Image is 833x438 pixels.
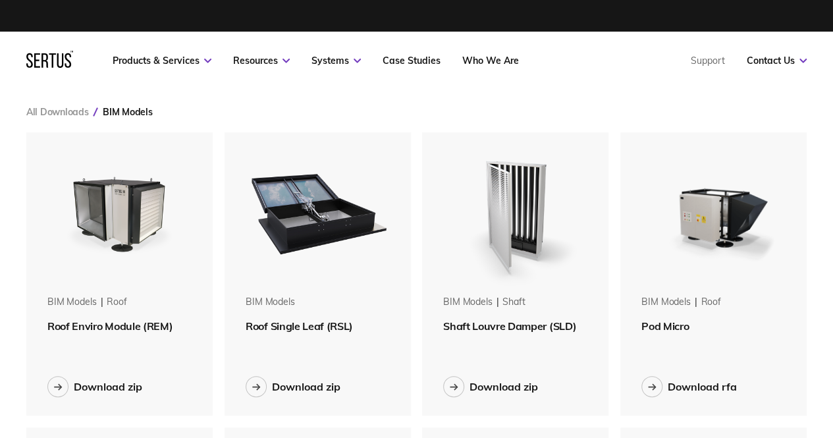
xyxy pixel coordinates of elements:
[470,380,538,393] div: Download zip
[443,376,538,397] button: Download zip
[641,319,689,333] span: Pod Micro
[747,55,807,67] a: Contact Us
[246,319,353,333] span: Roof Single Leaf (RSL)
[668,380,737,393] div: Download rfa
[246,376,340,397] button: Download zip
[47,319,173,333] span: Roof Enviro Module (REM)
[641,296,691,309] div: BIM Models
[443,319,576,333] span: Shaft Louvre Damper (SLD)
[74,380,142,393] div: Download zip
[272,380,340,393] div: Download zip
[246,296,295,309] div: BIM Models
[47,296,97,309] div: BIM Models
[47,376,142,397] button: Download zip
[113,55,211,67] a: Products & Services
[107,296,126,309] div: roof
[26,106,88,118] a: All Downloads
[691,55,725,67] a: Support
[502,296,525,309] div: shaft
[233,55,290,67] a: Resources
[701,296,720,309] div: roof
[443,296,493,309] div: BIM Models
[311,55,361,67] a: Systems
[462,55,519,67] a: Who We Are
[383,55,441,67] a: Case Studies
[767,375,833,438] iframe: Chat Widget
[641,376,737,397] button: Download rfa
